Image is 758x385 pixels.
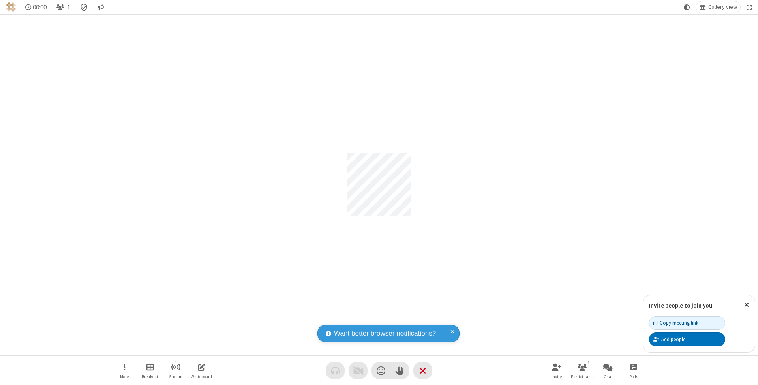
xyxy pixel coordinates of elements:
button: Fullscreen [743,1,755,13]
button: Add people [649,332,725,346]
button: Open chat [596,359,620,382]
div: Timer [22,1,50,13]
button: Open menu [113,359,136,382]
span: Whiteboard [191,374,212,379]
span: Invite [552,374,562,379]
span: Chat [604,374,613,379]
span: Breakout [142,374,158,379]
button: Using system theme [681,1,693,13]
button: Change layout [696,1,740,13]
button: Conversation [94,1,107,13]
div: 1 [585,359,592,366]
div: Copy meeting link [653,319,698,327]
span: More [120,374,129,379]
button: Open poll [622,359,645,382]
button: Send a reaction [371,362,390,379]
button: Close popover [738,295,755,315]
label: Invite people to join you [649,302,712,309]
span: 00:00 [33,4,47,11]
button: Invite participants (⌘+Shift+I) [545,359,568,382]
button: Video [349,362,368,379]
button: Manage Breakout Rooms [138,359,162,382]
span: Gallery view [708,4,737,10]
img: QA Selenium DO NOT DELETE OR CHANGE [6,2,16,12]
span: Participants [571,374,594,379]
span: 1 [67,4,70,11]
span: Want better browser notifications? [334,329,436,339]
button: Raise hand [390,362,409,379]
button: Open shared whiteboard [189,359,213,382]
button: Start streaming [164,359,188,382]
span: Polls [629,374,638,379]
button: Open participant list [570,359,594,382]
button: Audio problem - check your Internet connection or call by phone [326,362,345,379]
button: Open participant list [53,1,73,13]
button: Copy meeting link [649,316,725,330]
button: End or leave meeting [413,362,432,379]
div: Meeting details Encryption enabled [77,1,92,13]
span: Stream [169,374,182,379]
